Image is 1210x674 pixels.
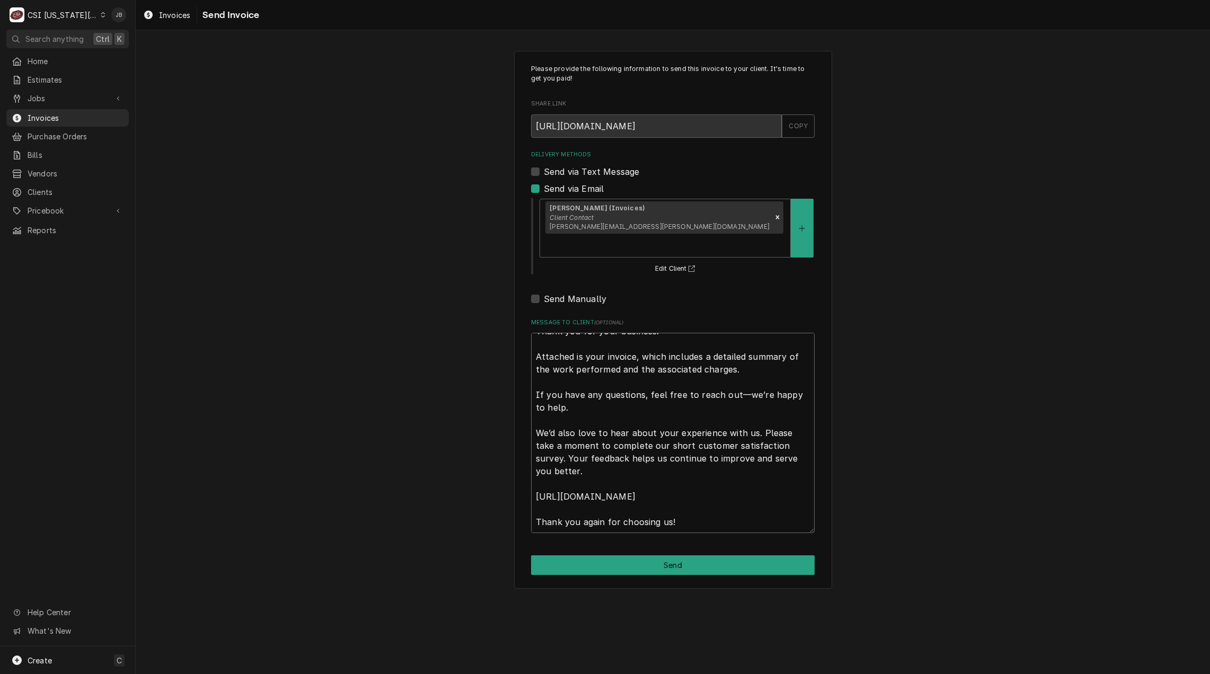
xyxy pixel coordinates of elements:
span: Search anything [25,33,84,45]
a: Home [6,52,129,70]
span: Send Invoice [199,8,259,22]
span: Help Center [28,607,122,618]
a: Go to What's New [6,622,129,640]
label: Send via Email [544,182,604,195]
span: Ctrl [96,33,110,45]
span: Clients [28,187,123,198]
button: COPY [782,114,815,138]
a: Reports [6,221,129,239]
span: Home [28,56,123,67]
div: Delivery Methods [531,150,815,305]
a: Invoices [139,6,195,24]
span: Estimates [28,74,123,85]
span: Vendors [28,168,123,179]
p: Please provide the following information to send this invoice to your client. It's time to get yo... [531,64,815,84]
em: Client Contact [550,214,594,221]
span: Invoices [159,10,190,21]
div: Invoice Send Form [531,64,815,533]
a: Purchase Orders [6,128,129,145]
span: C [117,655,122,666]
div: C [10,7,24,22]
button: Search anythingCtrlK [6,30,129,48]
span: Purchase Orders [28,131,123,142]
span: Jobs [28,93,108,104]
button: Send [531,555,815,575]
a: Vendors [6,165,129,182]
svg: Create New Contact [799,225,805,232]
span: Bills [28,149,123,161]
label: Share Link [531,100,815,108]
textarea: Thank you for your business! Attached is your invoice, which includes a detailed summary of the w... [531,333,815,533]
button: Edit Client [653,262,700,276]
a: Go to Pricebook [6,202,129,219]
label: Send via Text Message [544,165,639,178]
span: ( optional ) [594,320,624,325]
button: Create New Contact [791,199,813,258]
a: Estimates [6,71,129,88]
div: Button Group [531,555,815,575]
span: K [117,33,122,45]
div: CSI [US_STATE][GEOGRAPHIC_DATA] [28,10,98,21]
div: Message to Client [531,318,815,533]
div: Share Link [531,100,815,137]
div: Remove [object Object] [772,201,783,234]
div: Invoice Send [514,51,832,589]
label: Message to Client [531,318,815,327]
strong: [PERSON_NAME] (Invoices) [550,204,645,212]
div: JB [111,7,126,22]
span: Reports [28,225,123,236]
span: Pricebook [28,205,108,216]
a: Invoices [6,109,129,127]
label: Delivery Methods [531,150,815,159]
span: Create [28,656,52,665]
a: Bills [6,146,129,164]
span: What's New [28,625,122,636]
div: CSI Kansas City's Avatar [10,7,24,22]
div: Button Group Row [531,555,815,575]
label: Send Manually [544,292,606,305]
div: Joshua Bennett's Avatar [111,7,126,22]
a: Clients [6,183,129,201]
a: Go to Jobs [6,90,129,107]
span: [PERSON_NAME][EMAIL_ADDRESS][PERSON_NAME][DOMAIN_NAME] [550,223,770,230]
span: Invoices [28,112,123,123]
a: Go to Help Center [6,604,129,621]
